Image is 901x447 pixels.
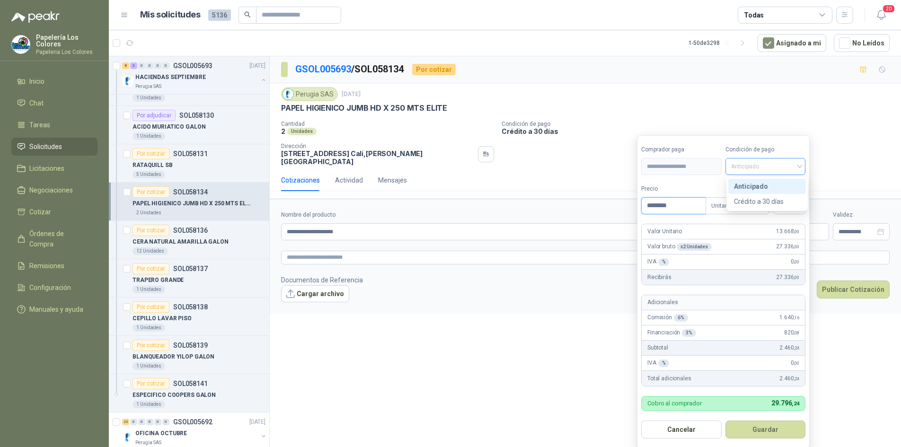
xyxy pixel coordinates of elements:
a: 23 0 0 0 0 0 GSOL005692[DATE] Company LogoOFICINA OCTUBREPerugia SAS [122,416,267,447]
span: 27.336 [776,273,799,282]
div: Actividad [335,175,363,185]
div: 0 [154,419,161,425]
a: Manuales y ayuda [11,300,97,318]
p: Total adicionales [647,374,691,383]
p: Papelería Los Colores [36,34,97,47]
div: Anticipado [728,179,806,194]
div: Por cotizar [132,225,169,236]
div: 1 Unidades [132,132,165,140]
span: ,16 [794,315,799,320]
p: Valor bruto [647,242,712,251]
p: CEPILLO LAVAR PISO [132,314,192,323]
span: search [244,11,251,18]
span: 20 [882,4,895,13]
label: Validez [833,210,890,219]
a: Por cotizarSOL058138CEPILLO LAVAR PISO1 Unidades [109,298,269,336]
span: ,24 [794,376,799,381]
img: Company Logo [122,431,133,443]
p: SOL058139 [173,342,208,349]
span: ,00 [794,360,799,366]
div: 1 Unidades [132,324,165,332]
div: % [658,359,670,367]
span: ,24 [794,345,799,351]
div: 1 Unidades [132,401,165,408]
p: SOL058137 [173,265,208,272]
div: Por cotizar [132,263,169,274]
div: 1 Unidades [132,362,165,370]
div: Crédito a 30 días [734,196,800,207]
p: $ 0,00 [791,223,829,240]
div: Por cotizar [132,186,169,198]
div: 0 [146,419,153,425]
p: SOL058134 [173,189,208,195]
span: 29.796 [771,399,799,407]
div: Perugia SAS [281,87,338,101]
div: 8 [122,62,129,69]
label: Condición de pago [725,145,806,154]
button: Cancelar [641,421,722,438]
p: GSOL005692 [173,419,212,425]
span: Unitario [711,199,764,213]
p: Condición de pago [502,121,897,127]
span: 27.336 [776,242,799,251]
div: Por cotizar [132,340,169,351]
a: Solicitudes [11,138,97,156]
a: Cotizar [11,203,97,221]
span: Configuración [29,282,71,293]
div: Unidades [287,128,317,135]
span: Inicio [29,76,44,87]
button: 20 [873,7,890,24]
p: Valor Unitario [647,227,682,236]
div: 0 [138,419,145,425]
p: Comisión [647,313,688,322]
div: 1 - 50 de 3298 [689,35,750,51]
span: 820 [784,328,799,337]
p: / SOL058134 [295,62,405,77]
div: 0 [138,62,145,69]
button: Publicar Cotización [817,280,890,298]
a: 8 3 0 0 0 0 GSOL005693[DATE] Company LogoHACIENDAS SEPTIEMBREPerugia SAS [122,60,267,90]
p: BLANQUEADOR YILOP GALON [132,352,214,361]
p: [STREET_ADDRESS] Cali , [PERSON_NAME][GEOGRAPHIC_DATA] [281,149,474,166]
div: Por cotizar [132,378,169,389]
button: No Leídos [834,34,890,52]
span: ,00 [794,275,799,280]
span: 2.460 [779,343,799,352]
span: ,00 [794,259,799,264]
a: Por cotizarSOL058136CERA NATURAL AMARILLA GALON12 Unidades [109,221,269,259]
a: Configuración [11,279,97,297]
div: 23 [122,419,129,425]
p: GSOL005693 [173,62,212,69]
a: Licitaciones [11,159,97,177]
img: Company Logo [12,35,30,53]
div: 3 [130,62,137,69]
span: 5136 [208,9,231,21]
p: OFICINA OCTUBRE [135,429,187,438]
div: 12 Unidades [132,247,168,255]
p: CERA NATURAL AMARILLA GALON [132,237,229,246]
label: Nombre del producto [281,210,697,219]
div: Por cotizar [132,148,169,159]
a: Por adjudicarSOL058130ACIDO MURIATICO GALON1 Unidades [109,106,269,144]
span: Chat [29,98,44,108]
span: Remisiones [29,261,64,271]
div: 3 % [682,329,696,337]
p: Papeleria Los Colores [36,49,97,55]
div: Todas [744,10,764,20]
p: PAPEL HIGIENICO JUMB HD X 250 MTS ELITE [132,199,250,208]
p: TRAPERO GRANDE [132,276,184,285]
p: Cantidad [281,121,494,127]
button: Cargar archivo [281,285,349,302]
p: [DATE] [342,90,361,99]
p: Subtotal [647,343,668,352]
div: Cotizaciones [281,175,320,185]
p: Recibirás [647,273,671,282]
a: Chat [11,94,97,112]
span: 0 [791,359,799,368]
p: SOL058141 [173,380,208,387]
label: Comprador paga [641,145,722,154]
a: Por cotizarSOL058131RATAQUILL SB5 Unidades [109,144,269,183]
a: GSOL005693 [295,63,351,75]
img: Logo peakr [11,11,60,23]
img: Company Logo [122,75,133,87]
